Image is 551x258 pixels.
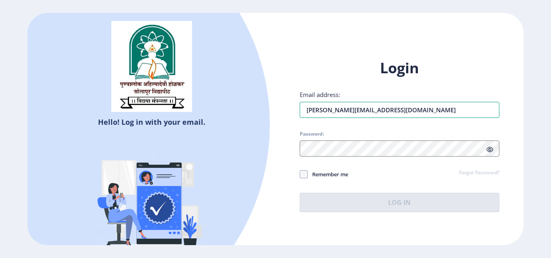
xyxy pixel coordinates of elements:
[111,21,192,112] img: sulogo.png
[300,58,499,78] h1: Login
[300,91,340,99] label: Email address:
[308,169,348,179] span: Remember me
[300,193,499,212] button: Log In
[300,102,499,118] input: Email address
[300,131,324,137] label: Password:
[459,169,499,177] a: Forgot Password?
